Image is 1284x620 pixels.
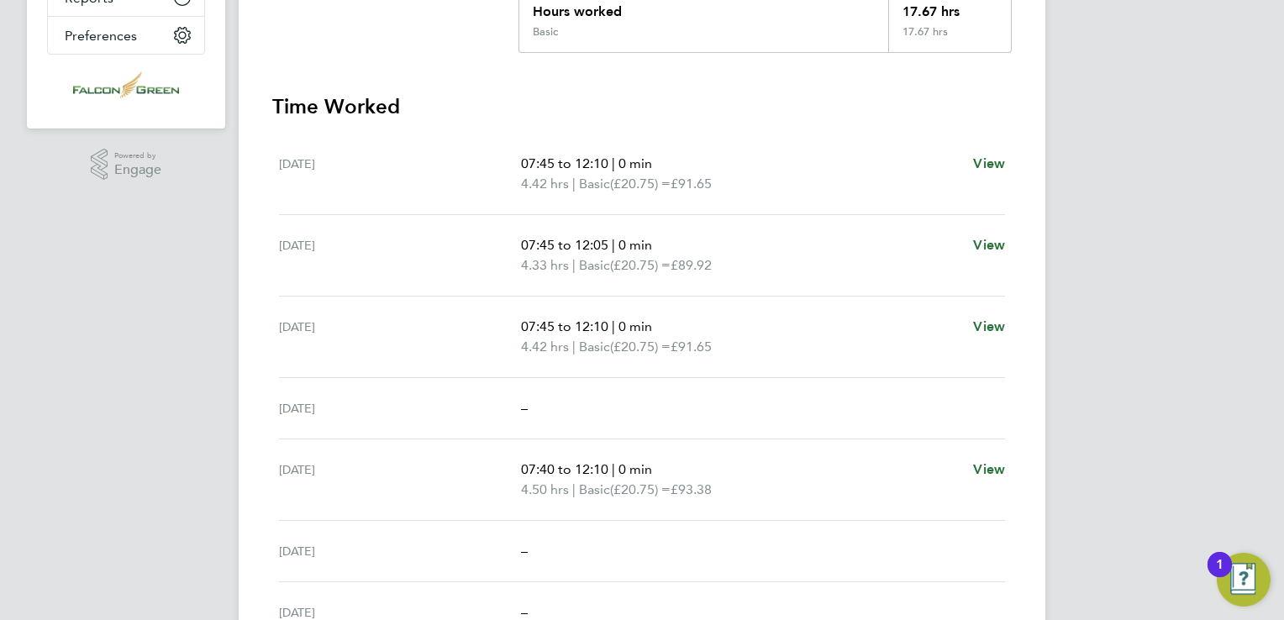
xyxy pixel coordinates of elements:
span: | [612,155,615,171]
div: 17.67 hrs [888,25,1011,52]
div: [DATE] [279,398,521,418]
div: [DATE] [279,154,521,194]
span: View [973,237,1005,253]
h3: Time Worked [272,93,1012,120]
span: Basic [579,255,610,276]
span: £89.92 [671,257,712,273]
span: | [612,237,615,253]
span: Engage [114,163,161,177]
span: View [973,155,1005,171]
div: [DATE] [279,317,521,357]
span: 4.42 hrs [521,176,569,192]
span: (£20.75) = [610,257,671,273]
span: 0 min [618,461,652,477]
span: | [572,257,576,273]
span: 0 min [618,237,652,253]
button: Open Resource Center, 1 new notification [1217,553,1271,607]
a: Go to home page [47,71,205,98]
span: 4.50 hrs [521,481,569,497]
span: Basic [579,480,610,500]
span: – [521,543,528,559]
div: Basic [533,25,558,39]
span: (£20.75) = [610,176,671,192]
img: falcongreen-logo-retina.png [73,71,179,98]
a: View [973,154,1005,174]
span: (£20.75) = [610,481,671,497]
div: [DATE] [279,235,521,276]
div: 1 [1216,565,1223,586]
span: | [612,318,615,334]
span: 07:45 to 12:10 [521,318,608,334]
span: View [973,318,1005,334]
button: Preferences [48,17,204,54]
span: Preferences [65,28,137,44]
span: 07:40 to 12:10 [521,461,608,477]
span: Basic [579,337,610,357]
span: Powered by [114,149,161,163]
span: £91.65 [671,176,712,192]
div: [DATE] [279,460,521,500]
a: Powered byEngage [91,149,162,181]
span: 4.42 hrs [521,339,569,355]
span: | [612,461,615,477]
span: £93.38 [671,481,712,497]
a: View [973,317,1005,337]
span: 0 min [618,155,652,171]
span: – [521,400,528,416]
span: | [572,339,576,355]
span: 07:45 to 12:10 [521,155,608,171]
span: 07:45 to 12:05 [521,237,608,253]
span: £91.65 [671,339,712,355]
a: View [973,235,1005,255]
div: [DATE] [279,541,521,561]
span: | [572,176,576,192]
span: 4.33 hrs [521,257,569,273]
a: View [973,460,1005,480]
span: (£20.75) = [610,339,671,355]
span: Basic [579,174,610,194]
span: | [572,481,576,497]
span: – [521,604,528,620]
span: View [973,461,1005,477]
span: 0 min [618,318,652,334]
